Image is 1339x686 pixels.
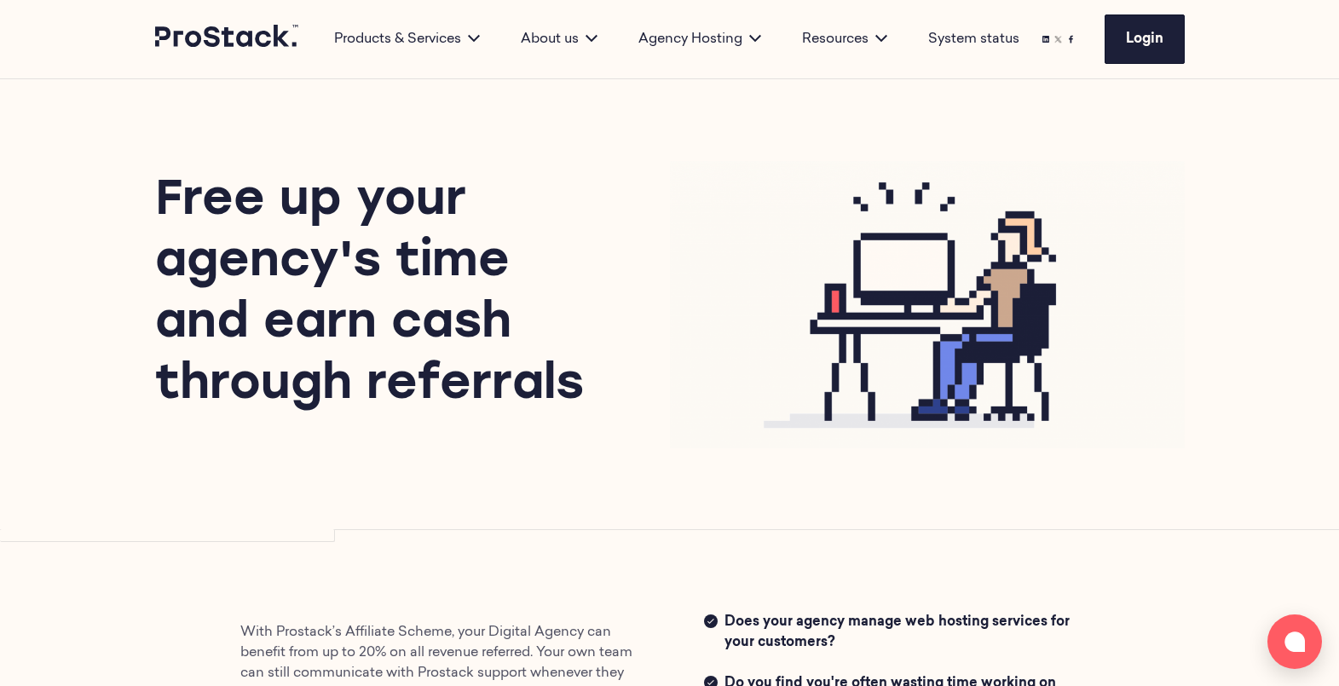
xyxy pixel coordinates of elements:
[314,29,500,49] div: Products & Services
[724,612,1099,653] span: Does your agency manage web hosting services for your customers?
[928,29,1019,49] a: System status
[618,29,782,49] div: Agency Hosting
[1105,14,1185,64] a: Login
[782,29,908,49] div: Resources
[1126,32,1163,46] span: Login
[155,171,609,417] h1: Free up your agency's time and earn cash through referrals
[670,161,1185,448] img: 2@3x-1024x773-1-768x429.png
[155,25,300,54] a: Prostack logo
[500,29,618,49] div: About us
[1267,614,1322,669] button: Open chat window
